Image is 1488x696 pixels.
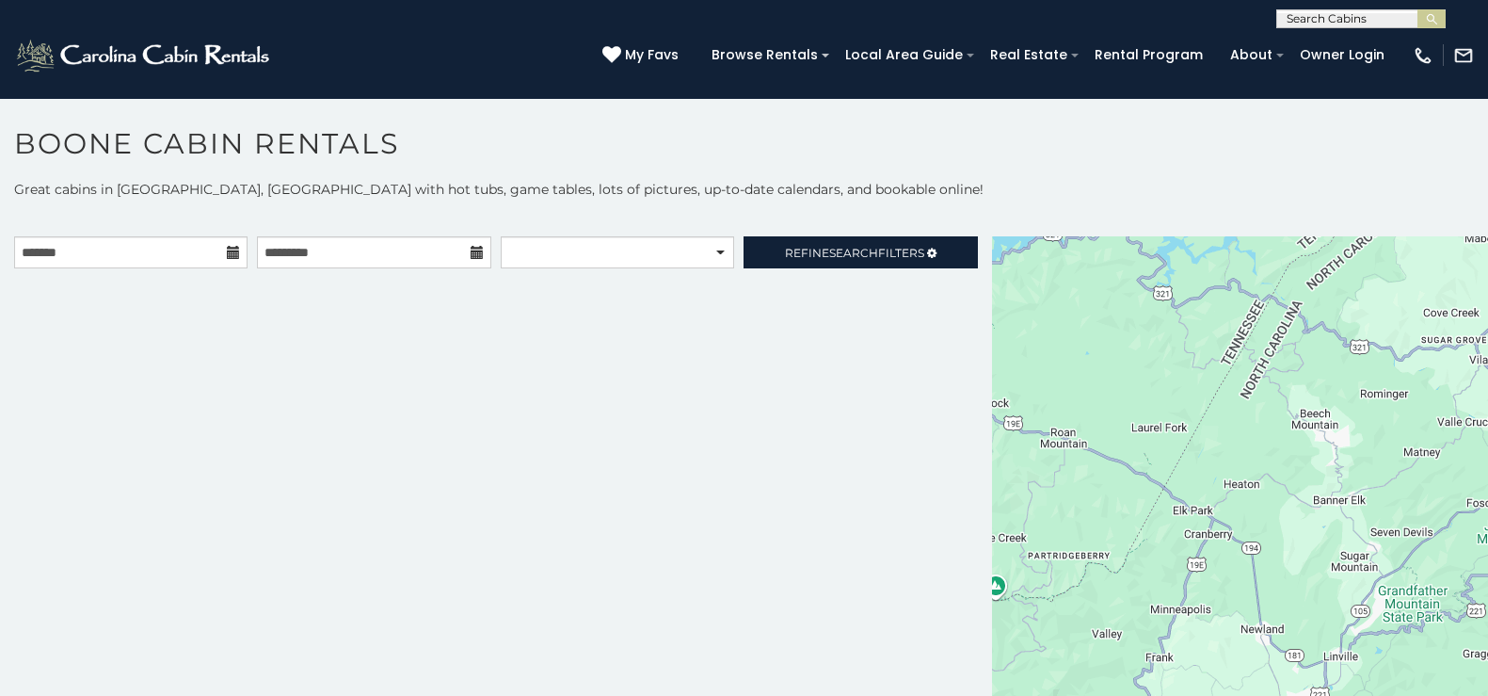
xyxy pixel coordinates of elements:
[836,40,972,70] a: Local Area Guide
[602,45,683,66] a: My Favs
[981,40,1077,70] a: Real Estate
[744,236,977,268] a: RefineSearchFilters
[1290,40,1394,70] a: Owner Login
[1085,40,1212,70] a: Rental Program
[1221,40,1282,70] a: About
[1453,45,1474,66] img: mail-regular-white.png
[702,40,827,70] a: Browse Rentals
[829,246,878,260] span: Search
[1413,45,1433,66] img: phone-regular-white.png
[785,246,924,260] span: Refine Filters
[625,45,679,65] span: My Favs
[14,37,275,74] img: White-1-2.png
